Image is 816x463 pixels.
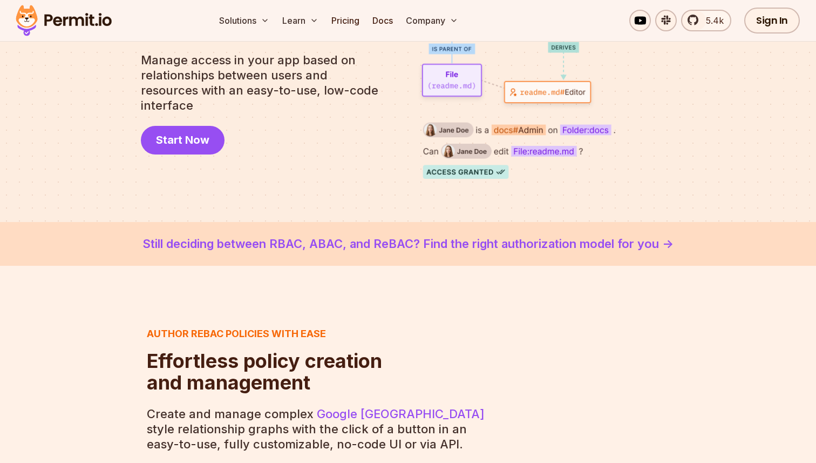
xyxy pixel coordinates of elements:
span: Effortless policy creation [147,350,382,372]
img: Permit logo [11,2,117,39]
a: Google [GEOGRAPHIC_DATA] [317,407,485,421]
button: Solutions [215,10,274,31]
a: Pricing [327,10,364,31]
button: Learn [278,10,323,31]
p: Manage access in your app based on relationships between users and resources with an easy-to-use,... [141,52,387,113]
h2: and management [147,350,382,393]
span: Start Now [156,132,209,147]
p: Create and manage complex style relationship graphs with the click of a button in an easy-to-use,... [147,406,487,452]
h3: Author ReBAC policies with ease [147,326,382,341]
a: Docs [368,10,397,31]
a: Still deciding between RBAC, ABAC, and ReBAC? Find the right authorization model for you -> [26,235,790,253]
a: Sign In [744,8,800,33]
a: 5.4k [681,10,731,31]
a: Start Now [141,126,225,155]
button: Company [402,10,463,31]
span: 5.4k [699,14,724,27]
